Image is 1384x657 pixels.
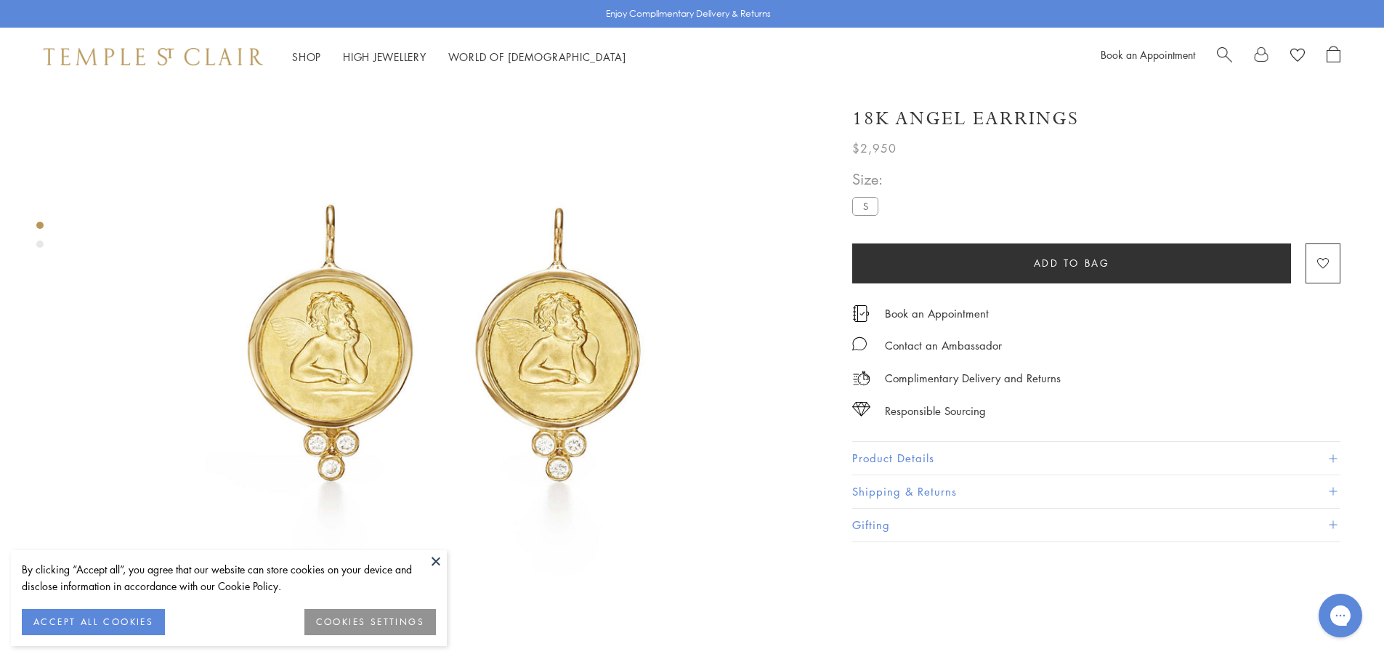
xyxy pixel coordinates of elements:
[44,48,263,65] img: Temple St. Clair
[448,49,626,64] a: World of [DEMOGRAPHIC_DATA]World of [DEMOGRAPHIC_DATA]
[22,609,165,635] button: ACCEPT ALL COOKIES
[885,402,986,420] div: Responsible Sourcing
[343,49,426,64] a: High JewelleryHigh Jewellery
[885,369,1061,387] p: Complimentary Delivery and Returns
[852,106,1079,132] h1: 18K Angel Earrings
[852,475,1340,508] button: Shipping & Returns
[22,561,436,594] div: By clicking “Accept all”, you agree that our website can store cookies on your device and disclos...
[1101,47,1195,62] a: Book an Appointment
[852,243,1291,283] button: Add to bag
[852,197,878,215] label: S
[1217,46,1232,68] a: Search
[852,402,870,416] img: icon_sourcing.svg
[885,305,989,321] a: Book an Appointment
[36,218,44,259] div: Product gallery navigation
[852,305,870,322] img: icon_appointment.svg
[292,48,626,66] nav: Main navigation
[1311,589,1369,642] iframe: Gorgias live chat messenger
[606,7,771,21] p: Enjoy Complimentary Delivery & Returns
[304,609,436,635] button: COOKIES SETTINGS
[852,369,870,387] img: icon_delivery.svg
[852,336,867,351] img: MessageIcon-01_2.svg
[292,49,321,64] a: ShopShop
[1034,255,1110,271] span: Add to bag
[1327,46,1340,68] a: Open Shopping Bag
[852,167,884,191] span: Size:
[852,139,897,158] span: $2,950
[852,442,1340,475] button: Product Details
[852,509,1340,541] button: Gifting
[1290,46,1305,68] a: View Wishlist
[885,336,1002,355] div: Contact an Ambassador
